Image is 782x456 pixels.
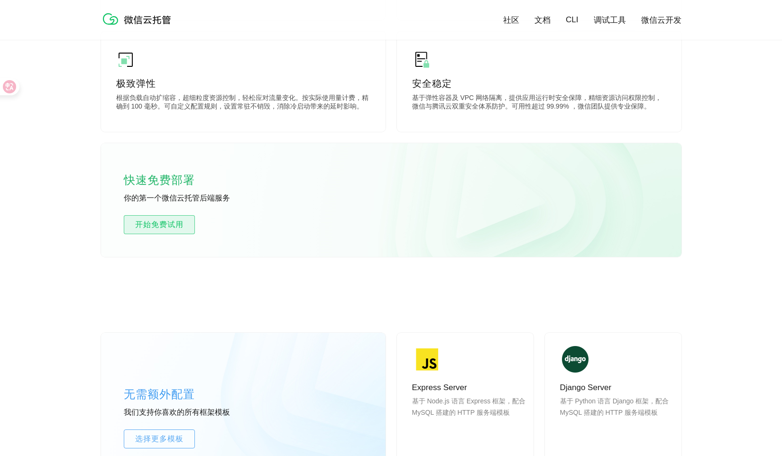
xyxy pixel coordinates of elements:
a: 调试工具 [594,15,626,26]
p: 无需额外配置 [124,385,266,404]
span: 开始免费试用 [124,219,194,230]
a: 文档 [534,15,551,26]
p: 安全稳定 [412,77,666,90]
p: 基于 Node.js 语言 Express 框架，配合 MySQL 搭建的 HTTP 服务端模板 [412,395,526,441]
a: 微信云开发 [641,15,681,26]
p: 基于 Python 语言 Django 框架，配合 MySQL 搭建的 HTTP 服务端模板 [560,395,674,441]
p: Express Server [412,382,526,393]
a: CLI [566,15,578,25]
p: 根据负载自动扩缩容，超细粒度资源控制，轻松应对流量变化。按实际使用量计费，精确到 100 毫秒。可自定义配置规则，设置常驻不销毁，消除冷启动带来的延时影响。 [116,94,370,113]
img: 微信云托管 [101,9,177,28]
a: 微信云托管 [101,22,177,30]
p: 基于弹性容器及 VPC 网络隔离，提供应用运行时安全保障，精细资源访问权限控制，微信与腾讯云双重安全体系防护。可用性超过 99.99% ，微信团队提供专业保障。 [412,94,666,113]
p: Django Server [560,382,674,393]
p: 我们支持你喜欢的所有框架模板 [124,408,266,418]
p: 你的第一个微信云托管后端服务 [124,193,266,204]
span: 选择更多模板 [124,433,194,445]
p: 极致弹性 [116,77,370,90]
a: 社区 [503,15,519,26]
p: 快速免费部署 [124,171,219,190]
